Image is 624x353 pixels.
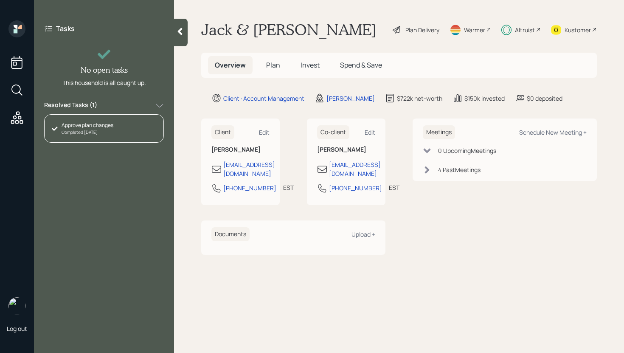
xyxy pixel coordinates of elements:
[326,94,375,103] div: [PERSON_NAME]
[223,184,276,192] div: [PHONE_NUMBER]
[351,230,375,238] div: Upload +
[8,297,25,314] img: retirable_logo.png
[44,101,97,111] label: Resolved Tasks ( 1 )
[389,183,399,192] div: EST
[340,60,382,70] span: Spend & Save
[317,125,349,139] h6: Co-client
[438,146,496,155] div: 0 Upcoming Meeting s
[81,65,128,75] h4: No open tasks
[405,25,439,34] div: Plan Delivery
[215,60,246,70] span: Overview
[519,128,587,136] div: Schedule New Meeting +
[438,165,481,174] div: 4 Past Meeting s
[223,94,304,103] div: Client · Account Management
[211,125,234,139] h6: Client
[266,60,280,70] span: Plan
[56,24,75,33] label: Tasks
[329,160,381,178] div: [EMAIL_ADDRESS][DOMAIN_NAME]
[365,128,375,136] div: Edit
[515,25,535,34] div: Altruist
[62,129,113,136] div: Completed [DATE]
[565,25,591,34] div: Kustomer
[201,20,377,39] h1: Jack & [PERSON_NAME]
[301,60,320,70] span: Invest
[423,125,455,139] h6: Meetings
[397,94,442,103] div: $722k net-worth
[62,78,146,87] div: This household is all caught up.
[527,94,562,103] div: $0 deposited
[464,94,505,103] div: $150k invested
[283,183,294,192] div: EST
[62,121,113,129] div: Approve plan changes
[329,184,382,192] div: [PHONE_NUMBER]
[464,25,485,34] div: Warmer
[211,146,270,153] h6: [PERSON_NAME]
[223,160,275,178] div: [EMAIL_ADDRESS][DOMAIN_NAME]
[7,325,27,333] div: Log out
[211,227,250,241] h6: Documents
[317,146,375,153] h6: [PERSON_NAME]
[259,128,270,136] div: Edit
